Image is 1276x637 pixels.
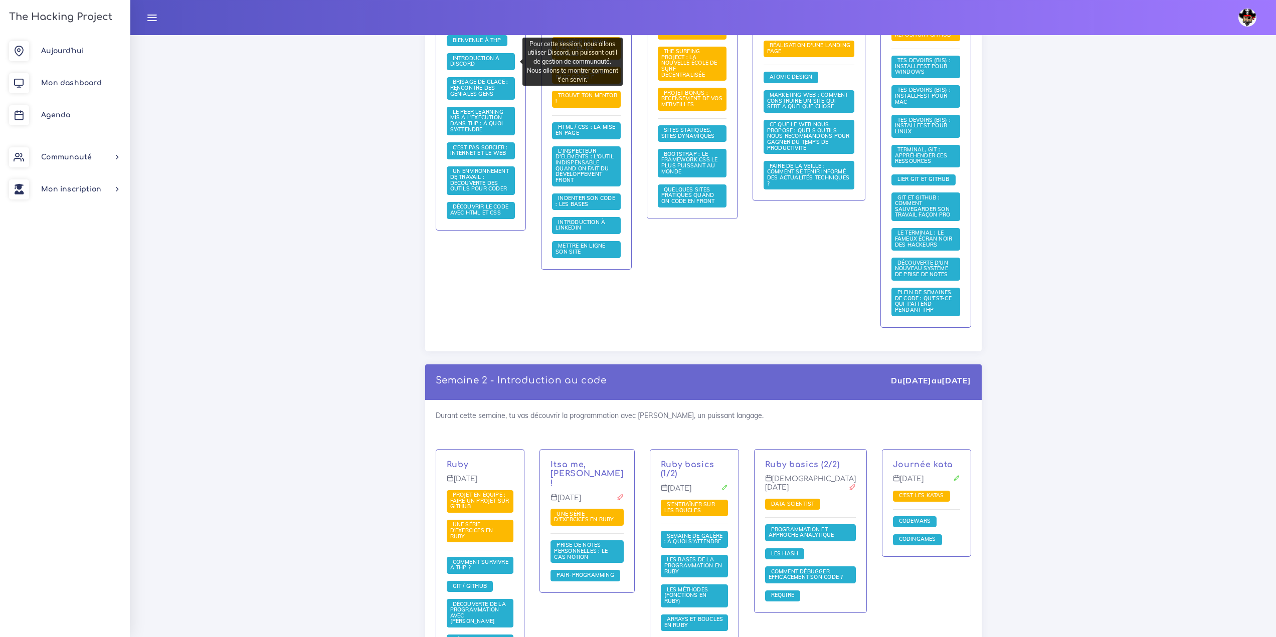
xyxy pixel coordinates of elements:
span: Communauté [41,153,92,161]
span: C'est pas sorcier : internet et le web [450,144,509,157]
a: Une série d'exercices en Ruby [450,521,493,540]
span: Mon inscription [41,185,101,193]
span: Semaine de galère : à quoi s'attendre [664,532,724,545]
span: Plein de semaines de code : qu'est-ce qui t'attend pendant THP [895,289,952,313]
a: Prise de notes personnelles : le cas Notion [554,542,608,560]
p: [DATE] [893,475,960,491]
span: Découvrir le code avec HTML et CSS [450,203,509,216]
span: S'entraîner sur les boucles [664,501,715,514]
span: Terminal, Git : appréhender ces ressources [895,146,947,164]
a: Data scientist [769,501,817,508]
a: Ruby basics (1/2) [661,460,714,479]
a: Les bases de la programmation en Ruby [664,556,722,575]
a: Brisage de glace : rencontre des géniales gens [450,79,508,97]
a: HTML / CSS : la mise en page [556,124,615,137]
div: Pour cette session, nous allons utiliser Discord, un puissant outil de gestion de communauté. Nou... [522,38,623,86]
a: Tes devoirs (bis) : Installfest pour MAC [895,87,951,105]
a: Découverte d'un nouveau système de prise de notes [895,260,951,278]
span: Un environnement de travail : découverte des outils pour coder [450,167,510,192]
a: Git / Github [450,582,490,589]
a: Ruby basics (2/2) [765,460,840,469]
a: Arrays et boucles en Ruby [664,616,723,629]
span: Découverte d'un nouveau système de prise de notes [895,259,951,278]
p: [DATE] [551,494,623,510]
span: Une série d'exercices en Ruby [554,510,616,523]
span: L'inspecteur d'éléments : l'outil indispensable quand on fait du développement front [556,147,614,183]
a: Ce que le web nous propose : quels outils nous recommandons pour gagner du temps de productivité [767,121,850,151]
a: Tes devoirs (bis) : Installfest pour Windows [895,57,951,76]
a: Programmation et approche analytique [769,526,837,539]
a: Découverte de la programmation avec [PERSON_NAME] [450,601,506,625]
span: Require [769,591,797,598]
a: Le terminal : le fameux écran noir des hackeurs [895,230,953,248]
span: Faire de la veille : comment se tenir informé des actualités techniques ? [767,162,849,187]
a: Les Hash [769,550,801,557]
strong: [DATE] [942,375,971,385]
span: Tes devoirs (bis) : Installfest pour Windows [895,57,951,75]
a: Codewars [896,518,934,525]
span: Mon dashboard [41,79,102,87]
a: Bootstrap : le framework CSS le plus puissant au monde [661,151,717,175]
span: Une série d'exercices en Ruby [450,521,493,539]
a: Marketing web : comment construire un site qui sert à quelque chose [767,92,848,110]
span: Agenda [41,111,70,119]
p: [DEMOGRAPHIC_DATA][DATE] [765,475,856,499]
h3: The Hacking Project [6,12,112,23]
a: The Surfing Project : la nouvelle école de surf décentralisée [661,48,717,78]
a: Réalisation d'une landing page [767,42,850,55]
a: Tes devoirs (bis) : Installfest pour Linux [895,117,951,135]
span: Le terminal : le fameux écran noir des hackeurs [895,229,953,248]
a: Projet en équipe : faire un projet sur Github [450,492,509,510]
a: Faire de la veille : comment se tenir informé des actualités techniques ? [767,163,849,187]
span: Marketing web : comment construire un site qui sert à quelque chose [767,91,848,110]
span: PROJET BONUS : recensement de vos merveilles [661,89,722,108]
span: HTML / CSS : la mise en page [556,123,615,136]
span: Ton premier repository GitHub [895,25,954,38]
span: Git et GitHub : comment sauvegarder son travail façon pro [895,194,953,219]
span: Bienvenue à THP [450,37,504,44]
strong: [DATE] [902,375,932,385]
a: Le Peer learning mis à l'exécution dans THP : à quoi s'attendre [450,109,503,133]
a: Indenter son code : les bases [556,195,615,208]
a: Comment survivre à THP ? [450,559,508,572]
a: L'inspecteur d'éléments : l'outil indispensable quand on fait du développement front [556,148,614,184]
span: Tes devoirs (bis) : Installfest pour Linux [895,116,951,135]
a: C'est les katas [896,492,947,499]
a: Itsa me, [PERSON_NAME] ! [551,460,623,488]
span: Lier Git et Github [895,175,952,182]
a: Quelques sites pratiques quand on code en front [661,186,717,205]
a: Lier Git et Github [895,176,952,183]
span: Codingames [896,535,939,542]
a: Comment débugger efficacement son code ? [769,568,846,581]
a: Semaine 2 - Introduction au code [436,375,607,385]
p: [DATE] [447,475,514,491]
span: Trouve ton mentor ! [556,92,617,105]
a: Une série d'exercices en Ruby [554,511,616,524]
span: Codewars [896,517,934,524]
span: Comment débugger efficacement son code ? [769,568,846,581]
span: Atomic Design [767,73,815,80]
a: Sites statiques, sites dynamiques [661,127,717,140]
a: Atomic Design [767,74,815,81]
span: Mettre en ligne son site [556,242,605,255]
span: Aujourd'hui [41,47,84,55]
a: Introduction à Discord [450,55,500,68]
a: Les méthodes (fonctions en Ruby) [664,586,708,605]
a: Pair-Programming [554,572,616,579]
a: Introduction à LinkedIn [556,219,605,232]
img: avatar [1238,9,1256,27]
a: Un environnement de travail : découverte des outils pour coder [450,168,510,192]
a: Terminal, Git : appréhender ces ressources [895,146,947,165]
span: Bootstrap : le framework CSS le plus puissant au monde [661,150,717,175]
